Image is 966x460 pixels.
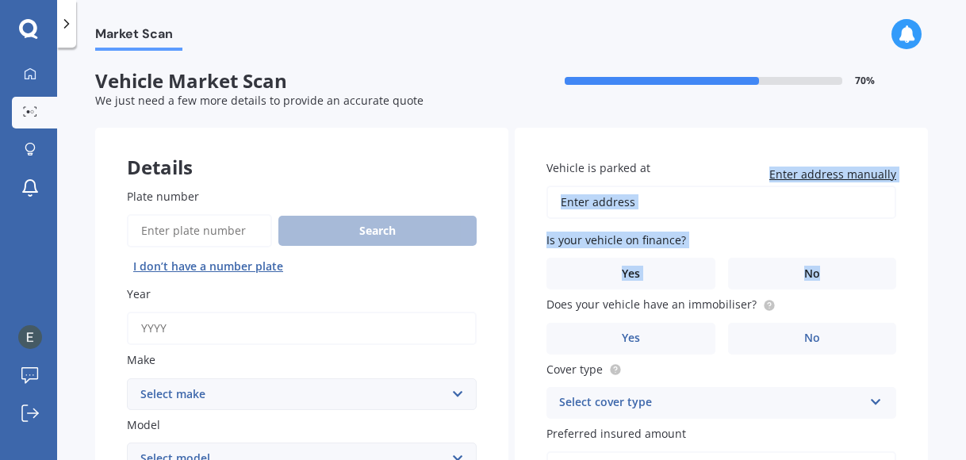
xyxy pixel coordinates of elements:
span: Enter address manually [769,167,896,182]
span: Yes [622,332,640,345]
span: No [804,332,820,345]
input: Enter plate number [127,214,272,247]
span: Make [127,353,155,368]
span: No [804,267,820,281]
span: Yes [622,267,640,281]
span: Vehicle Market Scan [95,70,512,93]
span: Plate number [127,189,199,204]
button: I don’t have a number plate [127,254,289,279]
span: Vehicle is parked at [546,160,650,175]
span: Does your vehicle have an immobiliser? [546,297,757,312]
span: We just need a few more details to provide an accurate quote [95,93,424,108]
input: Enter address [546,186,896,219]
img: ACg8ocKHIPhIpxZcvs5JBzqW_D85-T7jgEUGOOARXs3Lw_AUcJR1Zw=s96-c [18,325,42,349]
span: Is your vehicle on finance? [546,232,686,247]
span: Model [127,417,160,432]
input: YYYY [127,312,477,345]
span: Year [127,286,151,301]
span: Preferred insured amount [546,426,686,441]
div: Details [95,128,508,175]
span: 70 % [855,75,875,86]
span: Cover type [546,362,603,377]
span: Market Scan [95,26,182,48]
div: Select cover type [559,393,863,412]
